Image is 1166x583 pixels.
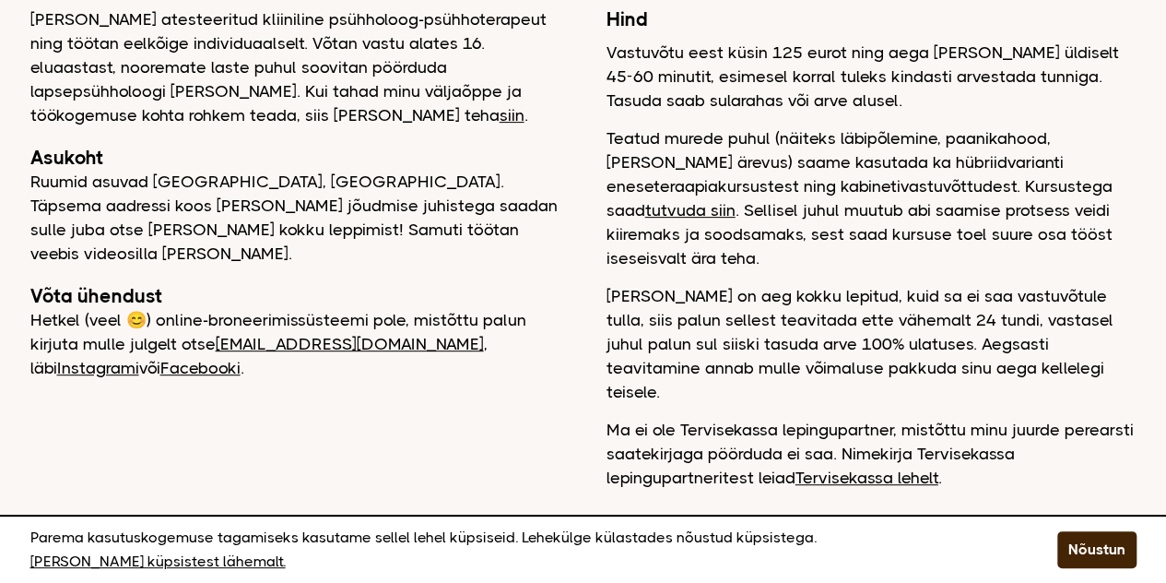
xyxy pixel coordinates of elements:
[160,359,241,377] a: Facebooki
[30,526,1011,574] p: Parema kasutuskogemuse tagamiseks kasutame sellel lehel küpsiseid. Lehekülge külastades nõustud k...
[607,284,1137,404] p: [PERSON_NAME] on aeg kokku lepitud, kuid sa ei saa vastuvõtule tulla, siis palun sellest teavitad...
[1057,531,1137,568] button: Nõustun
[57,359,139,377] a: Instagrami
[30,308,560,380] p: Hetkel (veel 😊) online-broneerimissüsteemi pole, mistõttu palun kirjuta mulle julgelt otse , läbi...
[607,418,1137,490] p: Ma ei ole Tervisekassa lepingupartner, mistõttu minu juurde perearsti saatekirjaga pöörduda ei sa...
[795,469,938,487] a: Tervisekassa lehelt
[30,550,286,574] a: [PERSON_NAME] küpsistest lähemalt.
[216,335,484,353] a: [EMAIL_ADDRESS][DOMAIN_NAME]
